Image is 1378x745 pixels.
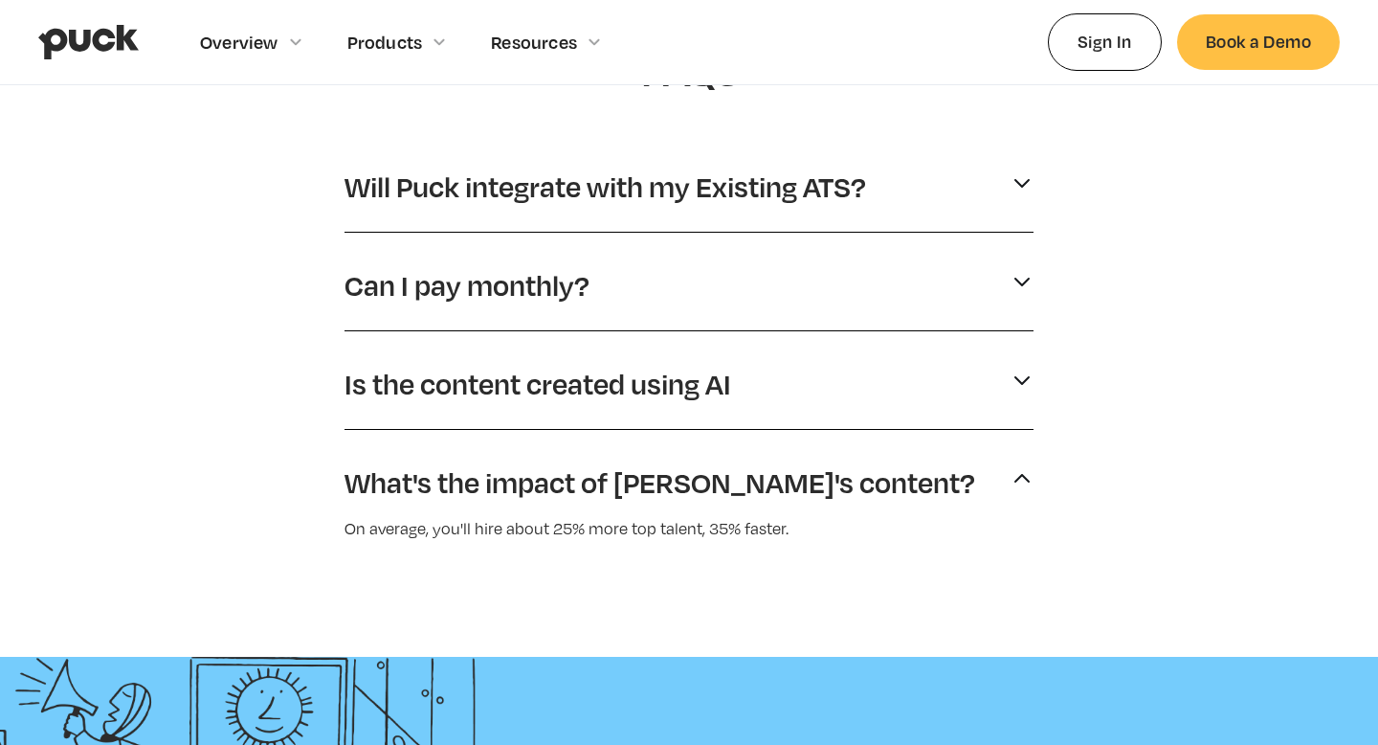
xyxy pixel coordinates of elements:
a: Book a Demo [1177,14,1340,69]
p: Can I pay monthly? [344,267,589,304]
p: Will Puck integrate with my Existing ATS? [344,169,866,205]
p: On average, you'll hire about 25% more top talent, 35% faster. [344,516,1033,542]
div: Overview [200,32,278,53]
a: Sign In [1048,13,1162,70]
div: Products [347,32,423,53]
p: What's the impact of [PERSON_NAME]'s content? [344,464,975,501]
div: Resources [491,32,577,53]
p: Is the content created using AI [344,366,731,402]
